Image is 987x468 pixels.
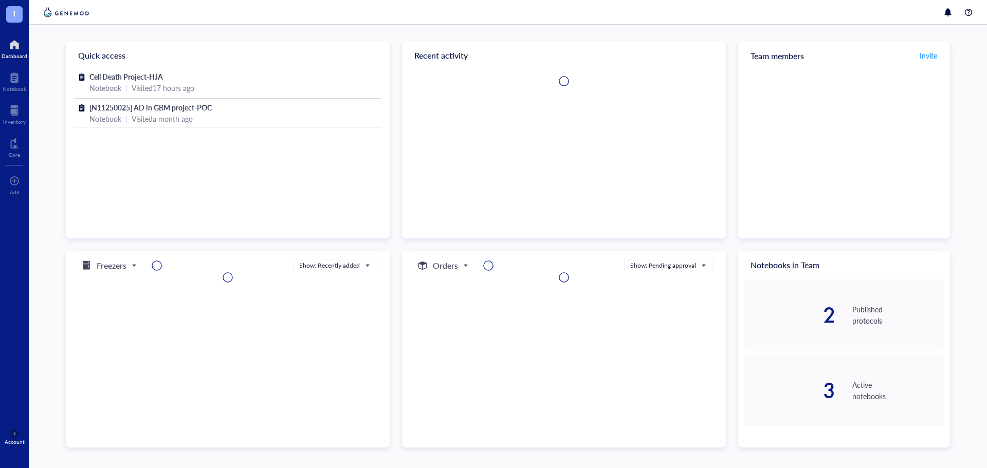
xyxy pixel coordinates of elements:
[3,69,26,92] a: Notebook
[125,82,127,93] div: |
[3,86,26,92] div: Notebook
[125,113,127,124] div: |
[13,431,15,437] span: ?
[852,379,944,402] div: Active notebooks
[2,36,27,59] a: Dashboard
[89,71,163,82] span: Cell Death Project-HJA
[738,41,950,70] div: Team members
[9,152,20,158] div: Core
[433,259,458,272] h5: Orders
[744,305,836,325] div: 2
[10,189,20,195] div: Add
[12,7,17,20] span: T
[97,259,126,272] h5: Freezers
[5,439,25,445] div: Account
[919,47,938,64] button: Invite
[920,50,937,61] span: Invite
[132,113,193,124] div: Visited a month ago
[744,380,836,401] div: 3
[89,82,121,93] div: Notebook
[3,119,26,125] div: Inventory
[41,6,92,18] img: genemod-logo
[852,304,944,326] div: Published protocols
[2,53,27,59] div: Dashboard
[3,102,26,125] a: Inventory
[299,261,360,270] div: Show: Recently added
[89,102,212,113] span: [N11250025] AD in GBM project-POC
[66,41,390,70] div: Quick access
[402,41,726,70] div: Recent activity
[132,82,194,93] div: Visited 17 hours ago
[9,135,20,158] a: Core
[630,261,696,270] div: Show: Pending approval
[738,251,950,279] div: Notebooks in Team
[89,113,121,124] div: Notebook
